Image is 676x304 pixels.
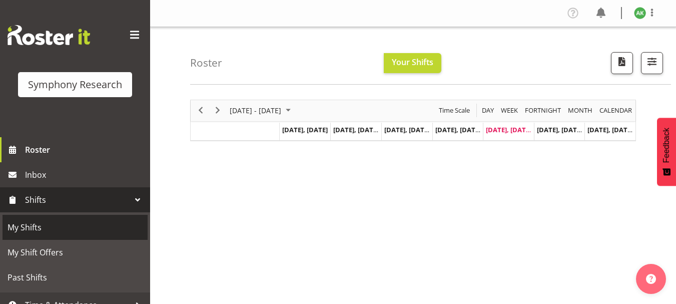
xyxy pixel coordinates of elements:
[662,128,671,163] span: Feedback
[282,125,328,134] span: [DATE], [DATE]
[226,100,297,121] div: Sep 29 - Oct 05, 2025
[481,104,495,117] span: Day
[8,220,143,235] span: My Shifts
[611,52,633,74] button: Download a PDF of the roster according to the set date range.
[598,104,633,117] span: calendar
[384,53,441,73] button: Your Shifts
[523,104,563,117] button: Fortnight
[333,125,379,134] span: [DATE], [DATE]
[25,167,145,182] span: Inbox
[480,104,496,117] button: Timeline Day
[209,100,226,121] div: next period
[567,104,593,117] span: Month
[524,104,562,117] span: Fortnight
[211,104,225,117] button: Next
[3,265,148,290] a: Past Shifts
[194,104,208,117] button: Previous
[229,104,282,117] span: [DATE] - [DATE]
[25,142,145,157] span: Roster
[437,104,472,117] button: Time Scale
[192,100,209,121] div: previous period
[8,245,143,260] span: My Shift Offers
[641,52,663,74] button: Filter Shifts
[657,118,676,186] button: Feedback - Show survey
[3,215,148,240] a: My Shifts
[8,25,90,45] img: Rosterit website logo
[646,274,656,284] img: help-xxl-2.png
[566,104,594,117] button: Timeline Month
[435,125,481,134] span: [DATE], [DATE]
[25,192,130,207] span: Shifts
[587,125,633,134] span: [DATE], [DATE]
[3,240,148,265] a: My Shift Offers
[537,125,582,134] span: [DATE], [DATE]
[634,7,646,19] img: amit-kumar11606.jpg
[392,57,433,68] span: Your Shifts
[438,104,471,117] span: Time Scale
[598,104,634,117] button: Month
[228,104,295,117] button: October 2025
[190,57,222,69] h4: Roster
[500,104,519,117] span: Week
[28,77,122,92] div: Symphony Research
[8,270,143,285] span: Past Shifts
[499,104,520,117] button: Timeline Week
[384,125,430,134] span: [DATE], [DATE]
[190,100,636,141] div: Timeline Week of October 3, 2025
[486,125,531,134] span: [DATE], [DATE]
